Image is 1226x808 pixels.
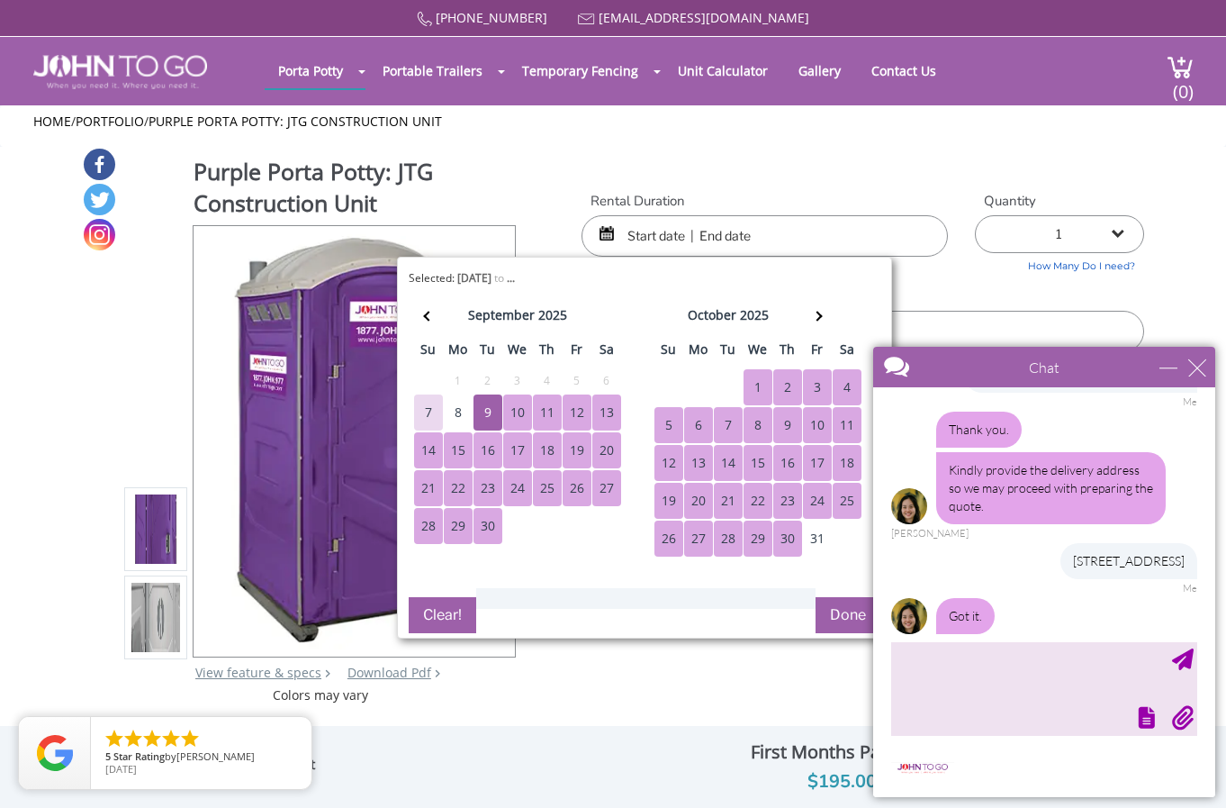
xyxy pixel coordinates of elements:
[772,336,802,368] th: th
[33,55,207,89] img: JOHN to go
[457,270,491,286] b: [DATE]
[563,371,591,391] div: 5
[684,521,713,557] div: 27
[832,336,861,368] th: sa
[414,432,443,468] div: 14
[473,432,502,468] div: 16
[502,336,532,368] th: we
[37,735,73,771] img: Review Rating
[654,483,683,519] div: 19
[409,270,455,286] span: Selected:
[33,113,71,130] a: Home
[803,445,832,481] div: 17
[592,432,621,468] div: 20
[124,686,518,704] div: Colors may vary
[503,371,532,391] div: 3
[599,9,809,26] a: [EMAIL_ADDRESS][DOMAIN_NAME]
[592,470,621,506] div: 27
[744,407,772,443] div: 8
[654,521,683,557] div: 26
[684,483,713,519] div: 20
[803,369,832,405] div: 3
[773,521,802,557] div: 30
[785,53,854,88] a: Gallery
[33,113,1194,131] ul: / /
[444,508,473,544] div: 29
[773,445,802,481] div: 16
[533,432,562,468] div: 18
[443,336,473,368] th: mo
[176,749,255,763] span: [PERSON_NAME]
[122,728,144,749] li: 
[160,728,182,749] li: 
[149,113,442,130] a: Purple Porta Potty: JTG Construction Unit
[113,749,165,763] span: Star Rating
[664,53,781,88] a: Unit Calculator
[347,664,431,681] a: Download Pdf
[816,597,880,633] button: Done
[503,395,532,431] div: 10
[592,371,621,391] div: 6
[654,445,683,481] div: 12
[858,53,950,88] a: Contact Us
[581,215,948,257] input: Start date | End date
[473,508,502,544] div: 30
[218,226,491,650] img: Product
[141,728,163,749] li: 
[684,407,713,443] div: 6
[684,445,713,481] div: 13
[503,432,532,468] div: 17
[802,336,832,368] th: fr
[743,336,772,368] th: we
[444,371,473,391] div: 1
[563,395,591,431] div: 12
[833,407,861,443] div: 11
[131,317,180,741] img: Product
[76,113,144,130] a: Portfolio
[773,369,802,405] div: 2
[444,395,473,431] div: 8
[803,407,832,443] div: 10
[803,521,832,557] div: 31
[105,749,111,763] span: 5
[714,521,743,557] div: 28
[369,53,496,88] a: Portable Trailers
[179,728,201,749] li: 
[194,156,518,223] h1: Purple Porta Potty: JTG Construction Unit
[581,192,948,211] label: Rental Duration
[975,253,1144,274] a: How Many Do I need?
[409,597,476,633] button: Clear!
[414,508,443,544] div: 28
[975,192,1144,211] label: Quantity
[473,395,502,431] div: 9
[414,395,443,431] div: 7
[105,762,137,776] span: [DATE]
[503,470,532,506] div: 24
[563,432,591,468] div: 19
[862,336,1226,808] iframe: Live Chat Box
[833,483,861,519] div: 25
[740,303,769,328] div: 2025
[473,470,502,506] div: 23
[468,303,535,328] div: september
[84,149,115,180] a: Facebook
[435,669,440,677] img: chevron.png
[533,371,562,391] div: 4
[690,737,994,767] div: First Months Payment
[1172,65,1194,104] span: (0)
[494,270,504,286] span: to
[444,432,473,468] div: 15
[105,751,297,764] span: by
[509,53,652,88] a: Temporary Fencing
